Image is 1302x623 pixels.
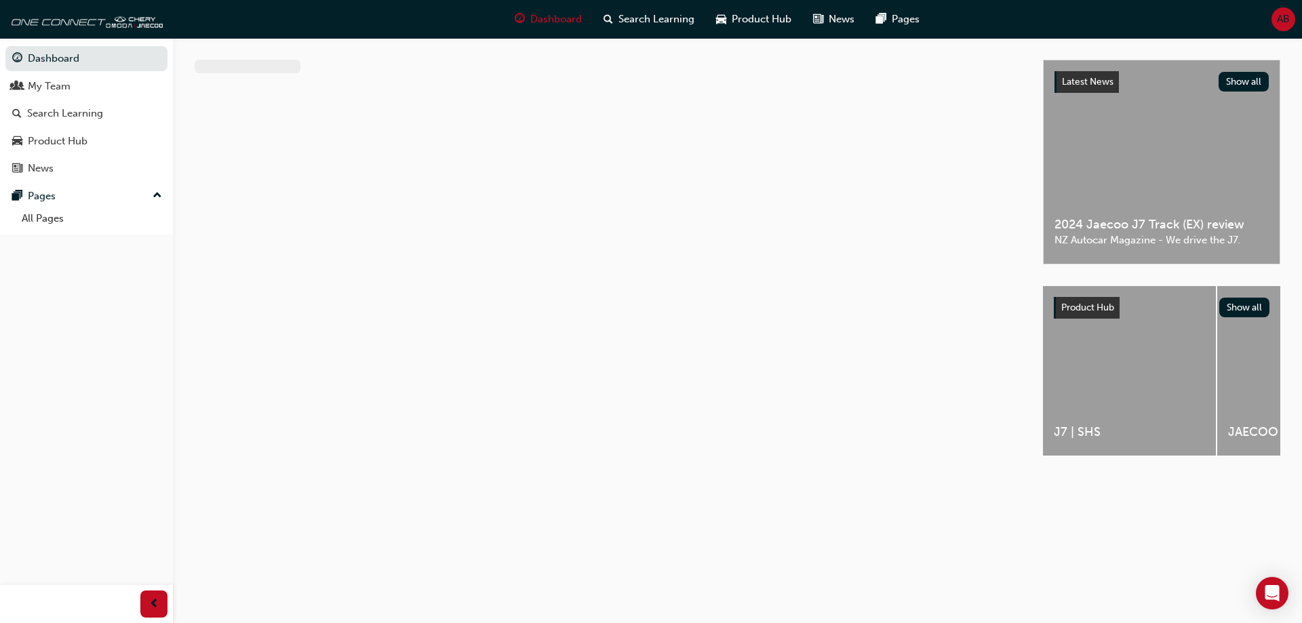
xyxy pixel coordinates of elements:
span: Dashboard [530,12,582,27]
span: guage-icon [515,11,525,28]
button: DashboardMy TeamSearch LearningProduct HubNews [5,43,167,184]
span: news-icon [813,11,823,28]
span: Search Learning [618,12,694,27]
div: Open Intercom Messenger [1256,577,1288,609]
span: up-icon [153,187,162,205]
a: Product HubShow all [1054,297,1269,319]
button: Show all [1219,72,1269,92]
img: oneconnect [7,5,163,33]
span: NZ Autocar Magazine - We drive the J7. [1054,233,1269,248]
span: guage-icon [12,53,22,65]
a: Search Learning [5,101,167,126]
button: Show all [1219,298,1270,317]
span: 2024 Jaecoo J7 Track (EX) review [1054,217,1269,233]
span: Product Hub [1061,302,1114,313]
div: News [28,161,54,176]
button: AB [1271,7,1295,31]
span: pages-icon [12,190,22,203]
span: AB [1277,12,1290,27]
a: pages-iconPages [865,5,930,33]
div: Pages [28,188,56,204]
a: Dashboard [5,46,167,71]
span: J7 | SHS [1054,424,1205,440]
div: Search Learning [27,106,103,121]
span: news-icon [12,163,22,175]
a: Latest NewsShow all [1054,71,1269,93]
a: All Pages [16,208,167,229]
a: News [5,156,167,181]
div: Product Hub [28,134,87,149]
button: Pages [5,184,167,209]
span: prev-icon [149,596,159,613]
a: car-iconProduct Hub [705,5,802,33]
span: Product Hub [732,12,791,27]
span: pages-icon [876,11,886,28]
a: news-iconNews [802,5,865,33]
span: car-icon [716,11,726,28]
span: search-icon [604,11,613,28]
a: search-iconSearch Learning [593,5,705,33]
span: search-icon [12,108,22,120]
a: Latest NewsShow all2024 Jaecoo J7 Track (EX) reviewNZ Autocar Magazine - We drive the J7. [1043,60,1280,264]
a: J7 | SHS [1043,286,1216,456]
span: Latest News [1062,76,1113,87]
span: Pages [892,12,920,27]
a: guage-iconDashboard [504,5,593,33]
a: My Team [5,74,167,99]
span: car-icon [12,136,22,148]
a: Product Hub [5,129,167,154]
span: News [829,12,854,27]
div: My Team [28,79,71,94]
span: people-icon [12,81,22,93]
